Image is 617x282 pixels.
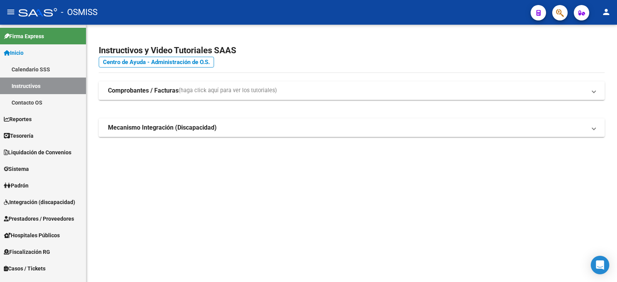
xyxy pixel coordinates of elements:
h2: Instructivos y Video Tutoriales SAAS [99,43,605,58]
span: Firma Express [4,32,44,41]
span: - OSMISS [61,4,98,21]
a: Centro de Ayuda - Administración de O.S. [99,57,214,68]
span: Inicio [4,49,24,57]
span: Sistema [4,165,29,173]
span: Integración (discapacidad) [4,198,75,206]
span: Hospitales Públicos [4,231,60,240]
div: Open Intercom Messenger [591,256,609,274]
span: Casos / Tickets [4,264,46,273]
span: Fiscalización RG [4,248,50,256]
span: Liquidación de Convenios [4,148,71,157]
span: (haga click aquí para ver los tutoriales) [179,86,277,95]
mat-expansion-panel-header: Comprobantes / Facturas(haga click aquí para ver los tutoriales) [99,81,605,100]
mat-icon: menu [6,7,15,17]
span: Reportes [4,115,32,123]
mat-icon: person [602,7,611,17]
strong: Mecanismo Integración (Discapacidad) [108,123,217,132]
span: Padrón [4,181,29,190]
strong: Comprobantes / Facturas [108,86,179,95]
span: Tesorería [4,132,34,140]
mat-expansion-panel-header: Mecanismo Integración (Discapacidad) [99,118,605,137]
span: Prestadores / Proveedores [4,214,74,223]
